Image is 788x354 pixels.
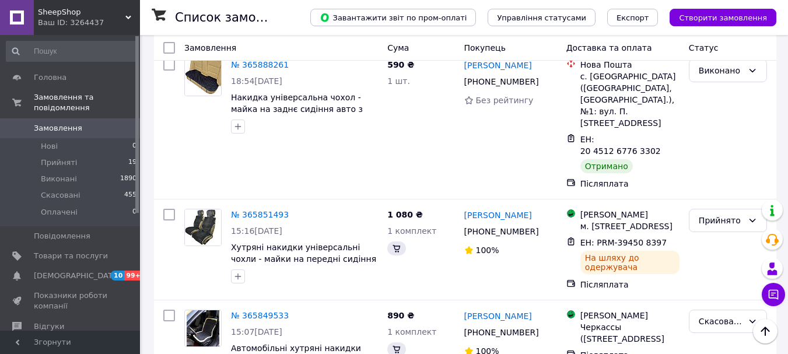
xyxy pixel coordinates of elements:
[580,159,633,173] div: Отримано
[462,223,541,240] div: [PHONE_NUMBER]
[187,310,219,346] img: Фото товару
[184,209,222,246] a: Фото товару
[231,60,289,69] a: № 365888261
[231,226,282,236] span: 15:16[DATE]
[34,92,140,113] span: Замовлення та повідомлення
[184,59,222,96] a: Фото товару
[124,271,143,281] span: 99+
[387,210,423,219] span: 1 080 ₴
[580,321,680,345] div: Черкассы ([STREET_ADDRESS]
[124,190,136,201] span: 455
[387,226,436,236] span: 1 комплект
[185,209,221,246] img: Фото товару
[231,327,282,337] span: 15:07[DATE]
[34,290,108,311] span: Показники роботи компанії
[580,251,680,274] div: На шляху до одержувача
[580,238,667,247] span: ЕН: PRM-39450 8397
[580,220,680,232] div: м. [STREET_ADDRESS]
[41,157,77,168] span: Прийняті
[580,71,680,129] div: с. [GEOGRAPHIC_DATA] ([GEOGRAPHIC_DATA], [GEOGRAPHIC_DATA].), №1: вул. П. [STREET_ADDRESS]
[38,17,140,28] div: Ваш ID: 3264437
[679,13,767,22] span: Створити замовлення
[310,9,476,26] button: Завантажити звіт по пром-оплаті
[34,231,90,241] span: Повідомлення
[34,321,64,332] span: Відгуки
[580,279,680,290] div: Післяплата
[580,209,680,220] div: [PERSON_NAME]
[41,207,78,218] span: Оплачені
[120,174,136,184] span: 1890
[762,283,785,306] button: Чат з покупцем
[185,59,221,96] img: Фото товару
[128,157,136,168] span: 19
[476,96,534,105] span: Без рейтингу
[184,43,236,52] span: Замовлення
[41,141,58,152] span: Нові
[670,9,776,26] button: Створити замовлення
[753,319,778,344] button: Наверх
[699,64,743,77] div: Виконано
[476,246,499,255] span: 100%
[231,93,363,137] a: Накидка універсальна чохол - майка на заднє сидіння авто з алькантари, чорна (диван без спинок)
[497,13,586,22] span: Управління статусами
[607,9,659,26] button: Експорт
[175,10,293,24] h1: Список замовлень
[658,12,776,22] a: Створити замовлення
[580,310,680,321] div: [PERSON_NAME]
[387,327,436,337] span: 1 комплект
[689,43,719,52] span: Статус
[462,324,541,341] div: [PHONE_NUMBER]
[41,174,77,184] span: Виконані
[38,7,125,17] span: SheepShop
[231,311,289,320] a: № 365849533
[231,76,282,86] span: 18:54[DATE]
[699,315,743,328] div: Скасовано
[34,72,66,83] span: Головна
[231,243,376,275] a: Хутряні накидки універсальні чохли - майки на передні сидіння авто з овчини (Еко-хутро) сірі
[580,135,661,156] span: ЕН: 20 4512 6776 3302
[41,190,80,201] span: Скасовані
[231,210,289,219] a: № 365851493
[132,207,136,218] span: 0
[464,209,532,221] a: [PERSON_NAME]
[488,9,596,26] button: Управління статусами
[387,76,410,86] span: 1 шт.
[34,251,108,261] span: Товари та послуги
[464,310,532,322] a: [PERSON_NAME]
[320,12,467,23] span: Завантажити звіт по пром-оплаті
[132,141,136,152] span: 0
[387,311,414,320] span: 890 ₴
[462,73,541,90] div: [PHONE_NUMBER]
[34,123,82,134] span: Замовлення
[34,271,120,281] span: [DEMOGRAPHIC_DATA]
[111,271,124,281] span: 10
[699,214,743,227] div: Прийнято
[6,41,138,62] input: Пошук
[184,310,222,347] a: Фото товару
[580,178,680,190] div: Післяплата
[617,13,649,22] span: Експорт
